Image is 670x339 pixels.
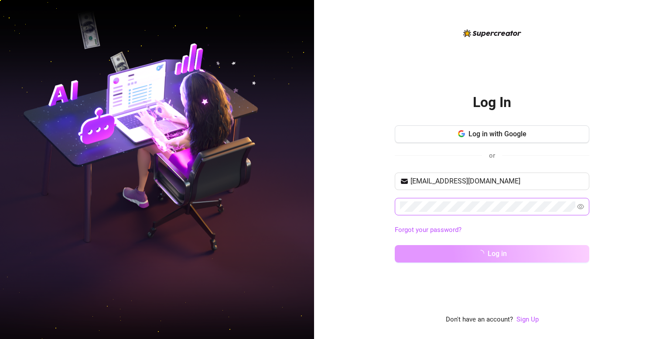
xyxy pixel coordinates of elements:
[477,249,485,257] span: loading
[395,226,461,234] a: Forgot your password?
[410,176,584,187] input: Your email
[488,249,507,258] span: Log in
[468,130,526,138] span: Log in with Google
[516,315,539,323] a: Sign Up
[395,125,589,143] button: Log in with Google
[516,315,539,325] a: Sign Up
[395,245,589,263] button: Log in
[473,93,511,111] h2: Log In
[446,315,513,325] span: Don't have an account?
[463,29,521,37] img: logo-BBDzfeDw.svg
[577,203,584,210] span: eye
[395,225,589,235] a: Forgot your password?
[489,152,495,159] span: or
